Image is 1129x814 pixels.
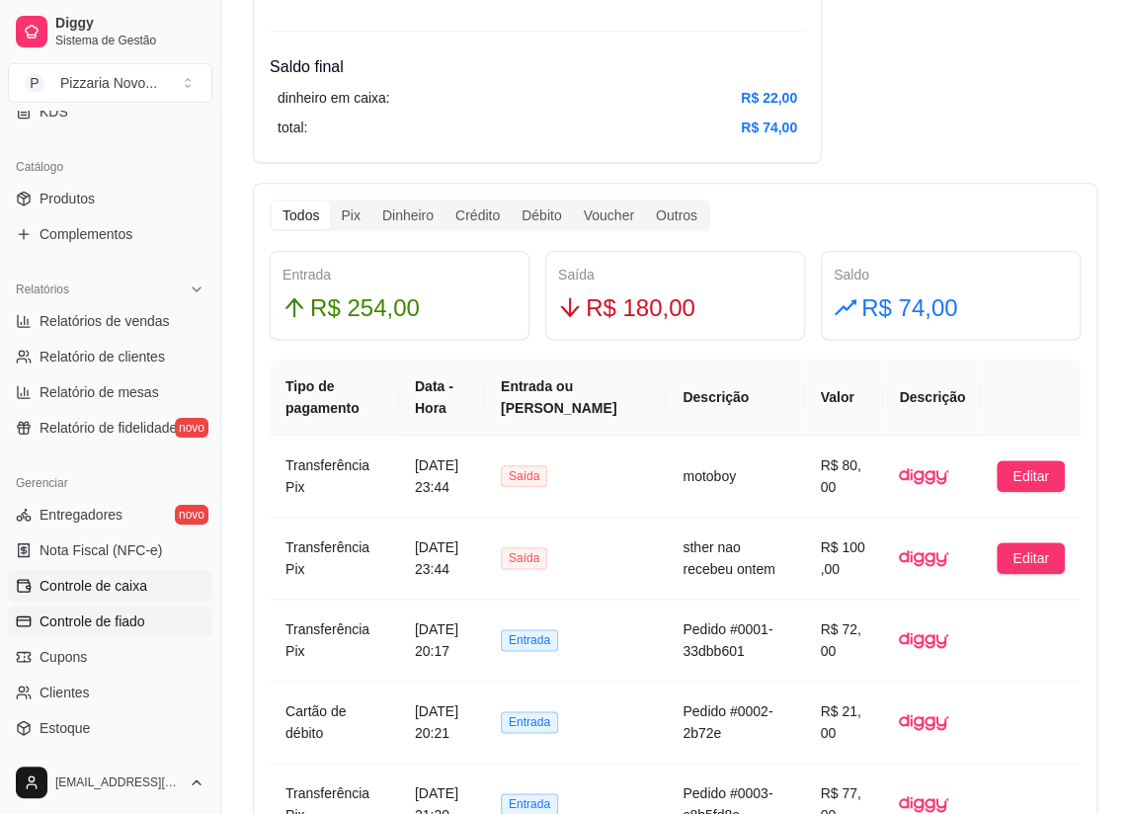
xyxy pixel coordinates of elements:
div: Saída [558,264,792,285]
span: arrow-up [282,295,306,319]
span: Editar [1012,465,1049,487]
article: Transferência Pix [285,536,383,580]
a: Relatórios de vendas [8,305,212,337]
span: P [25,73,44,93]
td: sther nao recebeu ontem [667,518,804,600]
article: R$ 80,00 [820,454,867,498]
a: Configurações [8,748,212,779]
div: Gerenciar [8,467,212,499]
a: Nota Fiscal (NFC-e) [8,534,212,566]
span: Entregadores [40,505,122,525]
article: [DATE] 23:44 [415,536,469,580]
td: motoboy [667,436,804,518]
span: Relatórios [16,282,69,297]
article: dinheiro em caixa: [278,87,390,109]
div: Dinheiro [371,202,444,229]
article: total: [278,117,307,138]
article: Cartão de débito [285,700,383,744]
article: Transferência Pix [285,618,383,662]
th: Valor [804,360,883,436]
div: Pizzaria Novo ... [60,73,157,93]
img: diggy [899,697,948,747]
span: Produtos [40,189,95,208]
th: Data - Hora [399,360,485,436]
button: Editar [997,542,1065,574]
span: Sistema de Gestão [55,33,204,48]
span: Estoque [40,718,90,738]
img: diggy [899,451,948,501]
span: Editar [1012,547,1049,569]
button: [EMAIL_ADDRESS][DOMAIN_NAME] [8,759,212,806]
span: R$ 180,00 [586,289,695,327]
a: Produtos [8,183,212,214]
span: Relatórios de vendas [40,311,170,331]
div: Outros [645,202,708,229]
span: rise [834,295,857,319]
img: diggy [899,615,948,665]
article: [DATE] 23:44 [415,454,469,498]
div: Pix [330,202,370,229]
span: Complementos [40,224,132,244]
article: [DATE] 20:21 [415,700,469,744]
span: Cupons [40,647,87,667]
button: Select a team [8,63,212,103]
a: Cupons [8,641,212,673]
div: Saldo [834,264,1068,285]
span: Relatório de clientes [40,347,165,366]
a: DiggySistema de Gestão [8,8,212,55]
a: Relatório de mesas [8,376,212,408]
article: R$ 74,00 [741,117,797,138]
th: Descrição [667,360,804,436]
span: Nota Fiscal (NFC-e) [40,540,162,560]
span: Saída [501,465,547,487]
th: Descrição [883,360,981,436]
article: R$ 72,00 [820,618,867,662]
article: R$ 21,00 [820,700,867,744]
span: Relatório de mesas [40,382,159,402]
td: Pedido #0001-33dbb601 [667,600,804,682]
th: Entrada ou [PERSON_NAME] [485,360,667,436]
a: Controle de caixa [8,570,212,602]
a: KDS [8,96,212,127]
div: Crédito [444,202,511,229]
article: R$ 22,00 [741,87,797,109]
span: Clientes [40,683,90,702]
div: Voucher [573,202,645,229]
div: Catálogo [8,151,212,183]
div: Entrada [282,264,517,285]
th: Tipo de pagamento [270,360,399,436]
a: Clientes [8,677,212,708]
a: Estoque [8,712,212,744]
span: Saída [501,547,547,569]
span: Entrada [501,711,558,733]
a: Entregadoresnovo [8,499,212,530]
span: Controle de caixa [40,576,147,596]
article: R$ 100,00 [820,536,867,580]
a: Complementos [8,218,212,250]
span: Diggy [55,15,204,33]
article: Transferência Pix [285,454,383,498]
span: KDS [40,102,68,122]
span: R$ 254,00 [310,289,420,327]
h4: Saldo final [270,55,805,79]
td: Pedido #0002-2b72e [667,682,804,764]
a: Relatório de fidelidadenovo [8,412,212,444]
span: R$ 74,00 [861,289,957,327]
span: [EMAIL_ADDRESS][DOMAIN_NAME] [55,774,181,790]
span: Entrada [501,629,558,651]
span: arrow-down [558,295,582,319]
a: Relatório de clientes [8,341,212,372]
article: [DATE] 20:17 [415,618,469,662]
button: Editar [997,460,1065,492]
div: Débito [511,202,572,229]
img: diggy [899,533,948,583]
span: Relatório de fidelidade [40,418,177,438]
a: Controle de fiado [8,606,212,637]
div: Todos [272,202,330,229]
span: Controle de fiado [40,611,145,631]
